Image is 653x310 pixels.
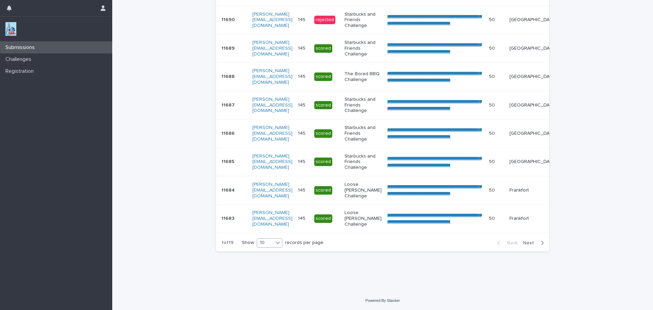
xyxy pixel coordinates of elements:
[523,241,538,245] span: Next
[489,44,496,51] p: 50
[252,210,292,227] a: [PERSON_NAME][EMAIL_ADDRESS][DOMAIN_NAME]
[216,234,239,251] p: 1 of 19
[252,154,292,170] a: [PERSON_NAME][EMAIL_ADDRESS][DOMAIN_NAME]
[314,101,332,110] div: scored
[314,129,332,138] div: scored
[298,214,307,222] p: 145
[252,125,292,142] a: [PERSON_NAME][EMAIL_ADDRESS][DOMAIN_NAME]
[503,241,518,245] span: Back
[489,16,496,23] p: 50
[345,97,382,114] p: Starbucks and Friends Challenge
[221,129,236,136] p: 11686
[298,129,307,136] p: 145
[298,72,307,80] p: 145
[242,240,254,246] p: Show
[365,298,400,303] a: Powered By Stacker
[345,125,382,142] p: Starbucks and Friends Challenge
[252,97,292,113] a: [PERSON_NAME][EMAIL_ADDRESS][DOMAIN_NAME]
[509,216,556,222] p: Frankfort
[489,129,496,136] p: 50
[489,101,496,108] p: 50
[221,101,236,108] p: 11687
[489,214,496,222] p: 50
[298,101,307,108] p: 145
[252,12,292,28] a: [PERSON_NAME][EMAIL_ADDRESS][DOMAIN_NAME]
[314,158,332,166] div: scored
[520,240,549,246] button: Next
[509,131,556,136] p: [GEOGRAPHIC_DATA]
[345,40,382,57] p: Starbucks and Friends Challenge
[314,44,332,53] div: scored
[345,210,382,227] p: Loose [PERSON_NAME] Challenge
[489,186,496,193] p: 50
[221,16,236,23] p: 11690
[509,159,556,165] p: [GEOGRAPHIC_DATA]
[509,74,556,80] p: [GEOGRAPHIC_DATA]
[314,214,332,223] div: scored
[3,44,40,51] p: Submissions
[345,12,382,29] p: Starbucks and Friends Challenge
[345,182,382,199] p: Loose [PERSON_NAME] Challenge
[345,153,382,170] p: Starbucks and Friends Challenge
[298,16,307,23] p: 145
[3,68,39,75] p: Registration
[298,158,307,165] p: 145
[314,72,332,81] div: scored
[314,186,332,195] div: scored
[489,72,496,80] p: 50
[257,239,273,246] div: 10
[221,72,236,80] p: 11688
[221,158,236,165] p: 11685
[509,102,556,108] p: [GEOGRAPHIC_DATA]
[492,240,520,246] button: Back
[314,16,335,24] div: rejected
[252,40,292,56] a: [PERSON_NAME][EMAIL_ADDRESS][DOMAIN_NAME]
[3,56,37,63] p: Challenges
[489,158,496,165] p: 50
[221,186,236,193] p: 11684
[298,186,307,193] p: 145
[252,68,292,85] a: [PERSON_NAME][EMAIL_ADDRESS][DOMAIN_NAME]
[285,240,323,246] p: records per page
[345,71,382,83] p: The Bored BBQ Challenge
[5,22,16,36] img: jxsLJbdS1eYBI7rVAS4p
[509,17,556,23] p: [GEOGRAPHIC_DATA]
[509,187,556,193] p: Frankfort
[221,214,236,222] p: 11683
[509,46,556,51] p: [GEOGRAPHIC_DATA]
[252,182,292,198] a: [PERSON_NAME][EMAIL_ADDRESS][DOMAIN_NAME]
[221,44,236,51] p: 11689
[298,44,307,51] p: 145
